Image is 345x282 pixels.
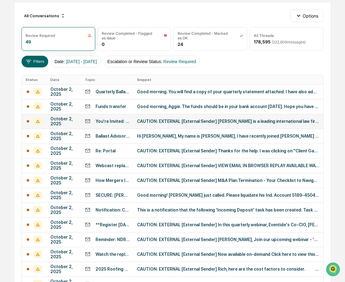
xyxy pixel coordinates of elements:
button: Start new chat [104,49,112,56]
div: Reminder: NDR Webinar - 'Decades of Data: Market Insights with [PERSON_NAME]' - [DATE] 11:00 EDT ... [96,237,130,242]
div: October 2, 2025 [50,190,77,200]
div: Good morning! [PERSON_NAME] just called. Please liquidate his Ind. Account 5189-4504 and send the... [137,193,320,198]
div: October 2, 2025 [50,220,77,230]
span: Pylon [61,104,74,109]
th: Date [47,75,81,84]
div: 0 [102,42,104,47]
div: October 2, 2025 [50,249,77,259]
th: Topic [81,75,134,84]
div: October 2, 2025 [50,131,77,141]
th: Status [22,75,47,84]
div: October 2, 2025 [50,161,77,171]
div: CAUTION: EXTERNAL [External Sender] Rich, here are the cost factors to consider. ‌ ‌ ‌ ‌ ‌ ‌ ‌ ‌ ... [137,267,320,272]
div: CAUTION: EXTERNAL [External Sender] In this quarterly webinar, Eventide's Co-CIO, [PERSON_NAME], ... [137,222,320,227]
a: 🗄️Attestations [42,75,79,86]
a: Powered byPylon [43,104,74,109]
div: All Threads [254,33,274,38]
div: All Conversations [22,11,68,21]
div: October 2, 2025 [50,264,77,274]
iframe: Open customer support [325,262,342,278]
div: Webcast replay: FedSpeak [96,163,130,168]
div: Re: Portal [96,148,116,153]
button: Options [290,10,323,22]
img: icon [240,34,243,38]
div: October 2, 2025 [50,102,77,111]
div: Funds transfer [96,104,126,109]
div: You're Invited: Securing the Foundations of AI: Ensuring Data Center Security [96,119,130,124]
div: CAUTION: EXTERNAL [External Sender] Thanks for the help. I was clicking on "Client Gateway." I ju... [137,148,320,153]
div: Hi [PERSON_NAME], My name is [PERSON_NAME], I have recently joined [PERSON_NAME] team with helpin... [137,134,320,139]
div: SECURE: [PERSON_NAME] 5189-4504 [96,193,130,198]
div: October 2, 2025 [50,116,77,126]
img: icon [163,34,167,38]
div: 178,595 [254,39,306,44]
div: October 2, 2025 [50,235,77,244]
div: October 2, 2025 [50,87,77,97]
div: October 2, 2025 [50,175,77,185]
div: 🖐️ [6,78,11,83]
span: Attestations [51,78,76,84]
button: Escalation or Review Status:Review Required [104,56,200,67]
div: Watch the replay: Getting started in private alternatives [96,252,130,257]
div: 🗄️ [45,78,49,83]
div: 49 [25,39,31,44]
div: Review Required [25,33,55,38]
span: Preclearance [12,78,40,84]
div: We're available if you need us! [21,53,78,58]
button: Date:[DATE] - [DATE] [51,56,101,67]
div: Start new chat [21,47,101,53]
img: icon [88,34,92,38]
div: How Mergers Impact 401(k) Plans: Key Considerations [96,178,130,183]
div: **Register [DATE]** Q4 2025 Eventide CIO Update [96,222,130,227]
div: October 2, 2025 [50,146,77,156]
span: Review Required [163,59,196,64]
div: Review Completed - Marked as OK [178,31,232,40]
p: How can we help? [6,13,112,23]
th: Snippet [133,75,323,84]
div: CAUTION: EXTERNAL [External Sender] Now available on-demand Click here to view this email in your... [137,252,320,257]
div: Good morning. You will find a copy of your quarterly statement attached. I have also added a copy... [137,89,320,94]
div: Review Completed - Flagged as Issue [102,31,156,40]
div: CAUTION: EXTERNAL [External Sender] VIEW EMAIL IN BROWSER REPLAY AVAILABLE WATCH THE REPLAY Join ... [137,163,320,168]
div: Quarterly Ballast Performance Report [96,89,130,94]
div: 🔎 [6,90,11,95]
div: Notification: Check received for deposit for [PERSON_NAME] and [PERSON_NAME] [96,207,130,212]
a: 🔎Data Lookup [4,87,41,98]
div: This is a notification that the following 'Incoming Deposit' task has been created: Task Subject:... [137,207,320,212]
span: Data Lookup [12,89,39,95]
div: 24 [178,42,183,47]
span: ( 222,606 messages) [272,40,306,44]
button: Filters [22,56,48,67]
div: CAUTION: EXTERNAL [External Sender] [PERSON_NAME], Join our upcoming webinar - 'Decades of Data: ... [137,237,320,242]
div: CAUTION: EXTERNAL [External Sender] [PERSON_NAME] is a leading international law firm. Securing t... [137,119,320,124]
div: Ballast Advisors - Meeting Information Request [96,134,130,139]
div: Good morning, Aggie. The funds should be in your bank account [DATE]. Hope you have a great day! ... [137,104,320,109]
div: October 2, 2025 [50,205,77,215]
div: CAUTION: EXTERNAL [External Sender] M&A Plan Termination - Your Checklist to Navigate the Complia... [137,178,320,183]
span: [DATE] - [DATE] [66,59,97,64]
img: 1746055101610-c473b297-6a78-478c-a979-82029cc54cd1 [6,47,17,58]
div: 2025 Roofing Cost Guide [96,267,130,272]
a: 🖐️Preclearance [4,75,42,86]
